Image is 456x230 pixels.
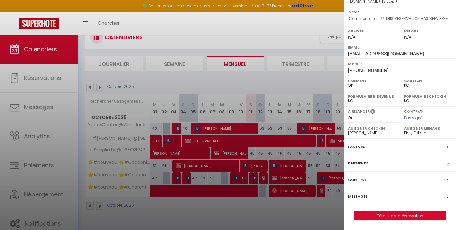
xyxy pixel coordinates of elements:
label: Assigner Checkin [348,125,396,131]
a: Détails de la réservation [354,212,446,220]
label: Paiement [348,77,396,84]
p: Notes : [349,9,451,15]
label: Mobile [348,61,452,67]
span: - [362,9,364,15]
span: [EMAIL_ADDRESS][DOMAIN_NAME] [348,51,424,56]
label: Départ [404,28,452,34]
label: Formulaire Checkin [404,93,452,99]
span: N/A [348,35,355,40]
label: Contrat [404,109,423,113]
label: Messages [348,193,368,200]
span: N/A [404,35,411,40]
label: Facture [348,143,365,150]
label: Caution [404,77,452,84]
label: Arrivée [348,28,396,34]
button: Détails de la réservation [354,211,446,220]
label: A relancer [348,109,370,114]
i: Sélectionner OUI si vous souhaiter envoyer les séquences de messages post-checkout [370,109,375,116]
label: Assigner Menage [404,125,452,131]
span: [PHONE_NUMBER] [348,68,388,73]
label: Email [348,44,452,51]
p: Commentaires : [349,15,451,22]
label: Paiements [348,160,368,167]
label: Formulaire Bienvenue [348,93,396,99]
label: Contrat [348,177,367,183]
span: Pas signé [404,115,423,121]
